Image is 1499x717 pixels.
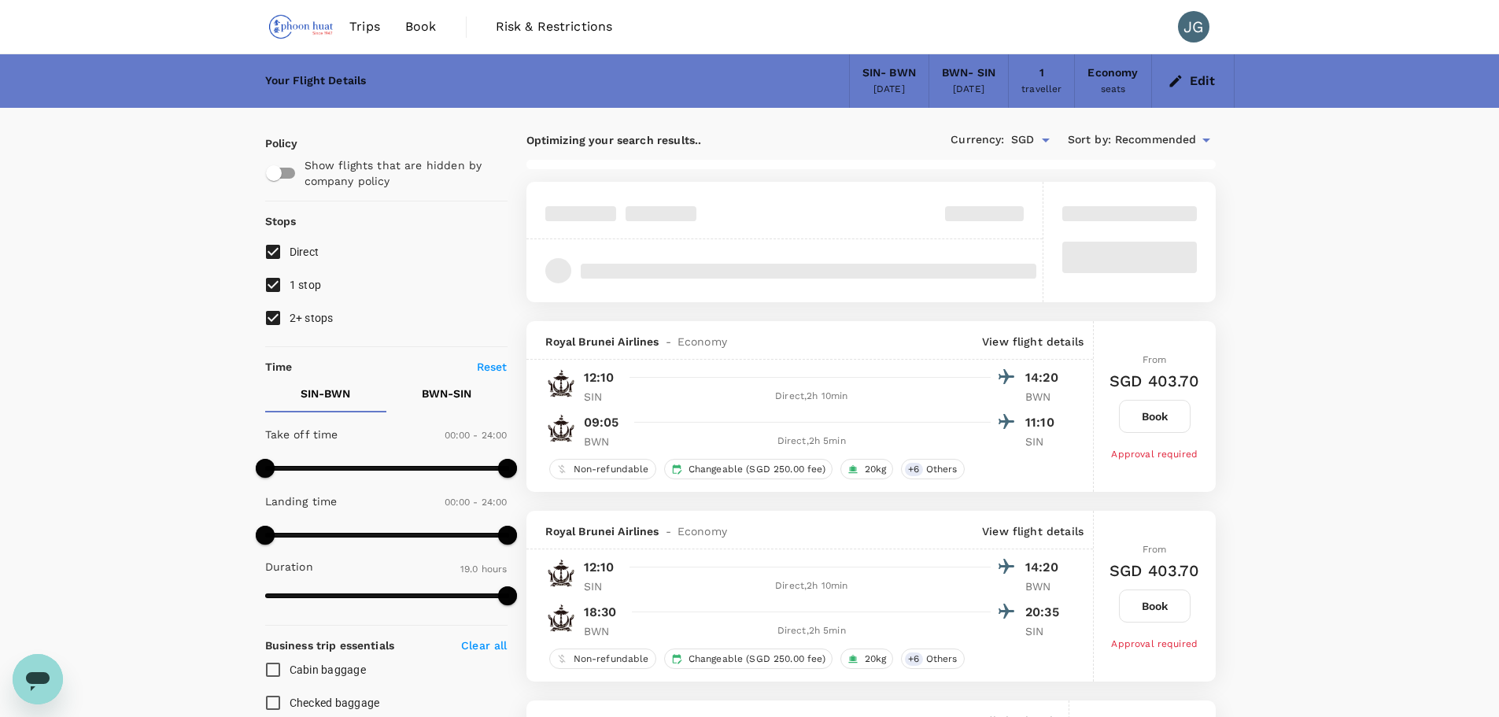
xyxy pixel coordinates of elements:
[1143,544,1167,555] span: From
[1025,603,1065,622] p: 20:35
[13,654,63,704] iframe: Button to launch messaging window
[422,386,471,401] p: BWN - SIN
[265,559,313,575] p: Duration
[1025,389,1065,405] p: BWN
[290,246,319,258] span: Direct
[1025,578,1065,594] p: BWN
[953,82,984,98] div: [DATE]
[265,493,338,509] p: Landing time
[567,652,655,666] span: Non-refundable
[901,459,964,479] div: +6Others
[265,427,338,442] p: Take off time
[1039,65,1044,82] div: 1
[659,523,678,539] span: -
[678,334,727,349] span: Economy
[858,652,893,666] span: 20kg
[1165,68,1221,94] button: Edit
[301,386,350,401] p: SIN - BWN
[496,17,613,36] span: Risk & Restrictions
[920,652,964,666] span: Others
[265,215,297,227] strong: Stops
[659,334,678,349] span: -
[840,649,894,669] div: 20kg
[1025,623,1065,639] p: SIN
[265,72,367,90] div: Your Flight Details
[290,279,322,291] span: 1 stop
[290,663,366,676] span: Cabin baggage
[1111,638,1198,649] span: Approval required
[905,463,922,476] span: + 6
[905,652,922,666] span: + 6
[678,523,727,539] span: Economy
[584,623,623,639] p: BWN
[545,412,577,444] img: BI
[584,603,617,622] p: 18:30
[290,312,334,324] span: 2+ stops
[1119,589,1191,623] button: Book
[1178,11,1209,43] div: JG
[1025,434,1065,449] p: SIN
[584,578,623,594] p: SIN
[445,497,508,508] span: 00:00 - 24:00
[920,463,964,476] span: Others
[1021,82,1061,98] div: traveller
[349,17,380,36] span: Trips
[477,359,508,375] p: Reset
[1087,65,1138,82] div: Economy
[584,389,623,405] p: SIN
[633,578,991,594] div: Direct , 2h 10min
[1025,413,1065,432] p: 11:10
[942,65,995,82] div: BWN - SIN
[682,463,832,476] span: Changeable (SGD 250.00 fee)
[682,652,832,666] span: Changeable (SGD 250.00 fee)
[862,65,916,82] div: SIN - BWN
[1109,558,1200,583] h6: SGD 403.70
[460,564,508,575] span: 19.0 hours
[549,459,656,479] div: Non-refundable
[584,413,619,432] p: 09:05
[633,389,991,405] div: Direct , 2h 10min
[305,157,497,189] p: Show flights that are hidden by company policy
[549,649,656,669] div: Non-refundable
[664,459,833,479] div: Changeable (SGD 250.00 fee)
[584,558,615,577] p: 12:10
[1143,354,1167,365] span: From
[840,459,894,479] div: 20kg
[873,82,905,98] div: [DATE]
[633,623,991,639] div: Direct , 2h 5min
[526,132,871,148] p: Optimizing your search results..
[1025,558,1065,577] p: 14:20
[1101,82,1126,98] div: seats
[405,17,437,36] span: Book
[1119,400,1191,433] button: Book
[545,334,659,349] span: Royal Brunei Airlines
[545,368,577,399] img: BI
[982,523,1084,539] p: View flight details
[545,523,659,539] span: Royal Brunei Airlines
[982,334,1084,349] p: View flight details
[951,131,1004,149] span: Currency :
[858,463,893,476] span: 20kg
[1025,368,1065,387] p: 14:20
[545,602,577,634] img: BI
[1068,131,1111,149] span: Sort by :
[265,135,279,151] p: Policy
[265,9,338,44] img: Phoon Huat PTE. LTD.
[584,434,623,449] p: BWN
[461,638,507,653] p: Clear all
[1111,449,1198,460] span: Approval required
[633,434,991,449] div: Direct , 2h 5min
[901,649,964,669] div: +6Others
[445,430,508,441] span: 00:00 - 24:00
[290,697,380,709] span: Checked baggage
[664,649,833,669] div: Changeable (SGD 250.00 fee)
[1115,131,1197,149] span: Recommended
[1109,368,1200,394] h6: SGD 403.70
[1035,129,1057,151] button: Open
[567,463,655,476] span: Non-refundable
[545,557,577,589] img: BI
[265,359,293,375] p: Time
[265,639,395,652] strong: Business trip essentials
[584,368,615,387] p: 12:10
